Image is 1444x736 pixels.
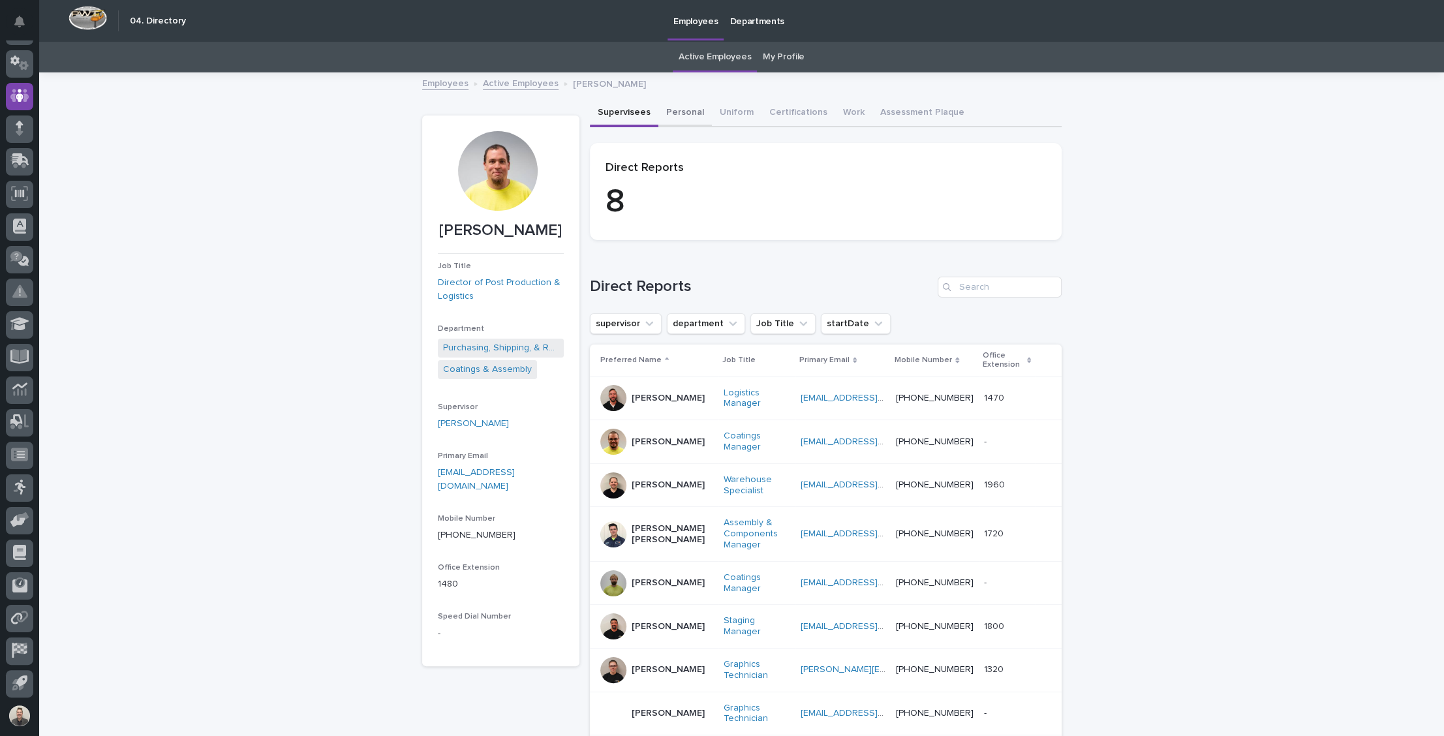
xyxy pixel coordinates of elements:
p: Office Extension [983,348,1024,373]
p: [PERSON_NAME] [438,221,564,240]
span: Department [438,325,484,333]
p: 1480 [438,577,564,591]
a: [EMAIL_ADDRESS][DOMAIN_NAME] [801,393,948,403]
p: Direct Reports [606,161,1046,176]
button: department [667,313,745,334]
a: [PHONE_NUMBER] [896,437,974,446]
span: Mobile Number [438,515,495,523]
p: - [984,575,989,589]
tr: [PERSON_NAME]Coatings Manager [EMAIL_ADDRESS][DOMAIN_NAME] [PHONE_NUMBER]-- [590,420,1062,464]
p: [PERSON_NAME] [632,577,705,589]
button: startDate [821,313,891,334]
a: Staging Manager [724,615,790,637]
a: Active Employees [483,75,559,90]
img: Workspace Logo [69,6,107,30]
button: Work [835,100,872,127]
tr: [PERSON_NAME]Coatings Manager [EMAIL_ADDRESS][DOMAIN_NAME] [PHONE_NUMBER]-- [590,561,1062,605]
span: Supervisor [438,403,478,411]
p: [PERSON_NAME] [632,664,705,675]
tr: [PERSON_NAME] [PERSON_NAME]Assembly & Components Manager [EMAIL_ADDRESS][DOMAIN_NAME] [PHONE_NUMB... [590,507,1062,561]
tr: [PERSON_NAME]Graphics Technician [PERSON_NAME][EMAIL_ADDRESS][DOMAIN_NAME] [PHONE_NUMBER]13201320 [590,648,1062,692]
p: [PERSON_NAME] [632,437,705,448]
a: [PHONE_NUMBER] [896,529,974,538]
a: My Profile [763,42,805,72]
a: Coatings & Assembly [443,363,532,376]
a: Warehouse Specialist [724,474,790,497]
p: Preferred Name [600,353,662,367]
a: [PHONE_NUMBER] [896,622,974,631]
a: [PERSON_NAME] [438,417,509,431]
p: Mobile Number [895,353,952,367]
a: [PHONE_NUMBER] [896,393,974,403]
span: Primary Email [438,452,488,460]
a: Logistics Manager [724,388,790,410]
tr: [PERSON_NAME]Warehouse Specialist [EMAIL_ADDRESS][DOMAIN_NAME] [PHONE_NUMBER]19601960 [590,463,1062,507]
a: Coatings Manager [724,431,790,453]
a: Graphics Technician [724,659,790,681]
a: [EMAIL_ADDRESS][DOMAIN_NAME] [801,437,948,446]
a: Coatings Manager [724,572,790,594]
p: [PERSON_NAME] [573,76,646,90]
button: Job Title [750,313,816,334]
a: Assembly & Components Manager [724,517,790,550]
span: Job Title [438,262,471,270]
h2: 04. Directory [130,16,186,27]
button: Assessment Plaque [872,100,972,127]
p: - [984,434,989,448]
p: [PERSON_NAME] [PERSON_NAME] [632,523,714,545]
p: Job Title [722,353,756,367]
button: Uniform [712,100,761,127]
a: [PERSON_NAME][EMAIL_ADDRESS][DOMAIN_NAME] [801,665,1019,674]
a: Active Employees [679,42,751,72]
a: Graphics Technician [724,703,790,725]
button: Notifications [6,8,33,35]
p: 1470 [984,390,1007,404]
button: users-avatar [6,702,33,729]
a: [PHONE_NUMBER] [896,709,974,718]
p: - [438,627,564,641]
a: [PHONE_NUMBER] [438,530,515,540]
tr: [PERSON_NAME]Logistics Manager [EMAIL_ADDRESS][DOMAIN_NAME] [PHONE_NUMBER]14701470 [590,376,1062,420]
button: Supervisees [590,100,658,127]
tr: [PERSON_NAME]Graphics Technician [EMAIL_ADDRESS][DOMAIN_NAME] [PHONE_NUMBER]-- [590,692,1062,735]
a: [EMAIL_ADDRESS][DOMAIN_NAME] [801,529,948,538]
input: Search [938,277,1062,298]
p: [PERSON_NAME] [632,621,705,632]
a: [EMAIL_ADDRESS][DOMAIN_NAME] [801,480,948,489]
span: Office Extension [438,564,500,572]
p: 1720 [984,526,1006,540]
a: Employees [422,75,469,90]
p: [PERSON_NAME] [632,393,705,404]
p: [PERSON_NAME] [632,708,705,719]
p: [PERSON_NAME] [632,480,705,491]
p: 1320 [984,662,1006,675]
div: Notifications [16,16,33,37]
button: Certifications [761,100,835,127]
a: [PHONE_NUMBER] [896,578,974,587]
a: [EMAIL_ADDRESS][DOMAIN_NAME] [801,622,948,631]
p: 8 [606,183,1046,222]
a: [EMAIL_ADDRESS][DOMAIN_NAME] [801,709,948,718]
tr: [PERSON_NAME]Staging Manager [EMAIL_ADDRESS][DOMAIN_NAME] [PHONE_NUMBER]18001800 [590,605,1062,649]
a: [EMAIL_ADDRESS][DOMAIN_NAME] [438,468,515,491]
a: [EMAIL_ADDRESS][DOMAIN_NAME] [801,578,948,587]
button: Personal [658,100,712,127]
a: [PHONE_NUMBER] [896,665,974,674]
button: supervisor [590,313,662,334]
a: Director of Post Production & Logistics [438,276,564,303]
h1: Direct Reports [590,277,932,296]
span: Speed Dial Number [438,613,511,621]
a: Purchasing, Shipping, & Receiving [443,341,559,355]
p: 1960 [984,477,1007,491]
p: Primary Email [799,353,850,367]
a: [PHONE_NUMBER] [896,480,974,489]
p: - [984,705,989,719]
p: 1800 [984,619,1007,632]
